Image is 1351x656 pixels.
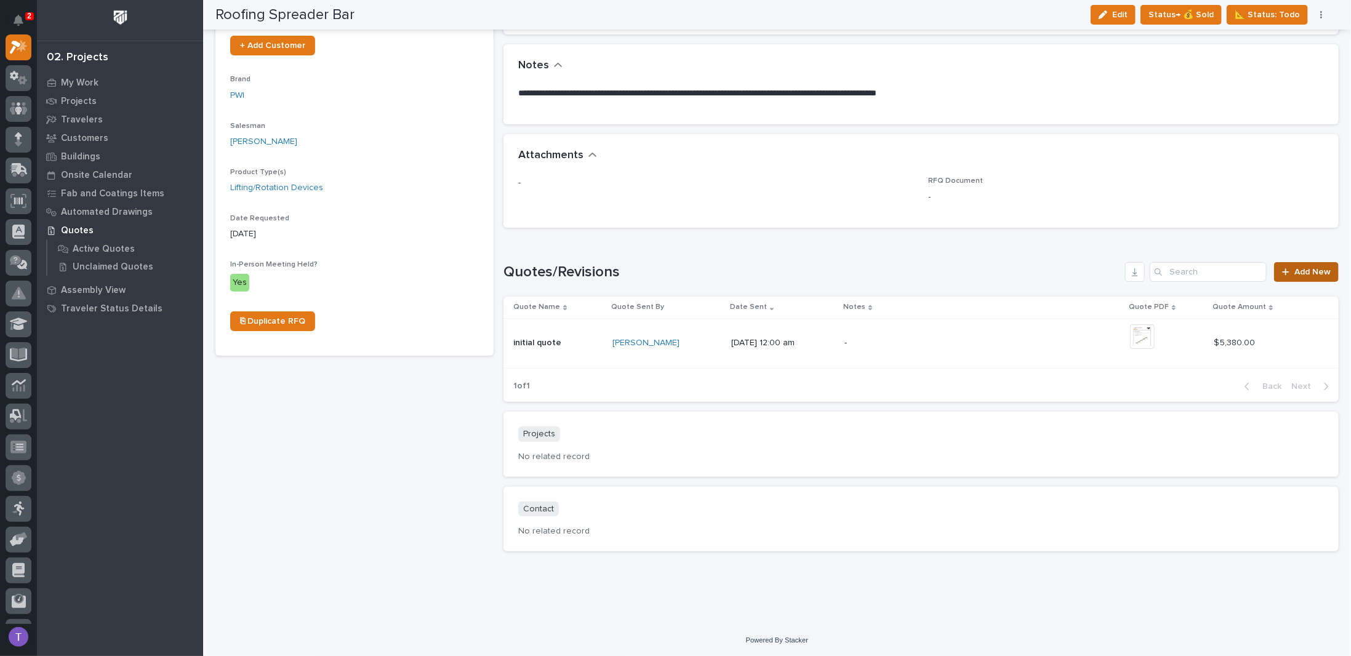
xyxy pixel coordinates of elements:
div: Yes [230,274,249,292]
a: Travelers [37,110,203,129]
p: 1 of 1 [503,371,540,401]
a: + Add Customer [230,36,315,55]
p: [DATE] [230,228,479,241]
p: Contact [518,502,559,517]
p: Active Quotes [73,244,135,255]
a: Unclaimed Quotes [47,258,203,275]
a: Powered By Stacker [746,636,808,644]
span: Product Type(s) [230,169,286,176]
button: Next [1286,381,1339,392]
p: Traveler Status Details [61,303,162,314]
span: Edit [1112,9,1128,20]
a: Customers [37,129,203,147]
span: 📐 Status: Todo [1235,7,1300,22]
button: users-avatar [6,624,31,650]
div: 02. Projects [47,51,108,65]
span: Add New [1294,268,1331,276]
a: My Work [37,73,203,92]
a: Active Quotes [47,240,203,257]
span: Brand [230,76,251,83]
p: Date Sent [730,300,767,314]
a: Projects [37,92,203,110]
button: 📐 Status: Todo [1227,5,1308,25]
span: + Add Customer [240,41,305,50]
p: - [518,177,913,190]
a: Traveler Status Details [37,299,203,318]
span: Date Requested [230,215,289,222]
p: Quotes [61,225,94,236]
a: Assembly View [37,281,203,299]
span: Next [1291,381,1318,392]
a: [PERSON_NAME] [612,338,680,348]
a: Add New [1274,262,1339,282]
p: Assembly View [61,285,126,296]
p: Quote Amount [1213,300,1266,314]
p: Onsite Calendar [61,170,132,181]
p: Projects [61,96,97,107]
a: Buildings [37,147,203,166]
a: Automated Drawings [37,202,203,221]
a: PWI [230,89,244,102]
a: Fab and Coatings Items [37,184,203,202]
p: Notes [843,300,865,314]
a: ⎘ Duplicate RFQ [230,311,315,331]
p: Projects [518,426,560,442]
button: Back [1235,381,1286,392]
p: Quote PDF [1129,300,1169,314]
p: My Work [61,78,98,89]
input: Search [1150,262,1267,282]
p: [DATE] 12:00 am [731,338,835,348]
h1: Quotes/Revisions [503,263,1120,281]
h2: Notes [518,59,549,73]
button: Attachments [518,149,597,162]
p: - [844,338,1060,348]
span: Salesman [230,122,265,130]
p: No related record [518,526,1324,537]
p: Quote Sent By [611,300,664,314]
span: RFQ Document [929,177,984,185]
button: Notifications [6,7,31,33]
p: Fab and Coatings Items [61,188,164,199]
p: Automated Drawings [61,207,153,218]
p: initial quote [513,335,564,348]
span: In-Person Meeting Held? [230,261,318,268]
tr: initial quoteinitial quote [PERSON_NAME] [DATE] 12:00 am-$ 5,380.00$ 5,380.00 [503,318,1339,368]
p: Unclaimed Quotes [73,262,153,273]
p: Customers [61,133,108,144]
a: Onsite Calendar [37,166,203,184]
p: No related record [518,452,1324,462]
a: Lifting/Rotation Devices [230,182,323,194]
span: Status→ 💰 Sold [1149,7,1214,22]
img: Workspace Logo [109,6,132,29]
span: Back [1255,381,1281,392]
p: Buildings [61,151,100,162]
a: Quotes [37,221,203,239]
span: ⎘ Duplicate RFQ [240,317,305,326]
p: Quote Name [513,300,560,314]
p: Travelers [61,114,103,126]
a: [PERSON_NAME] [230,135,297,148]
h2: Roofing Spreader Bar [215,6,355,24]
p: 2 [27,12,31,20]
button: Notes [518,59,563,73]
p: $ 5,380.00 [1214,335,1257,348]
div: Notifications2 [15,15,31,34]
p: - [929,191,1324,204]
button: Edit [1091,5,1136,25]
h2: Attachments [518,149,583,162]
button: Status→ 💰 Sold [1141,5,1222,25]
